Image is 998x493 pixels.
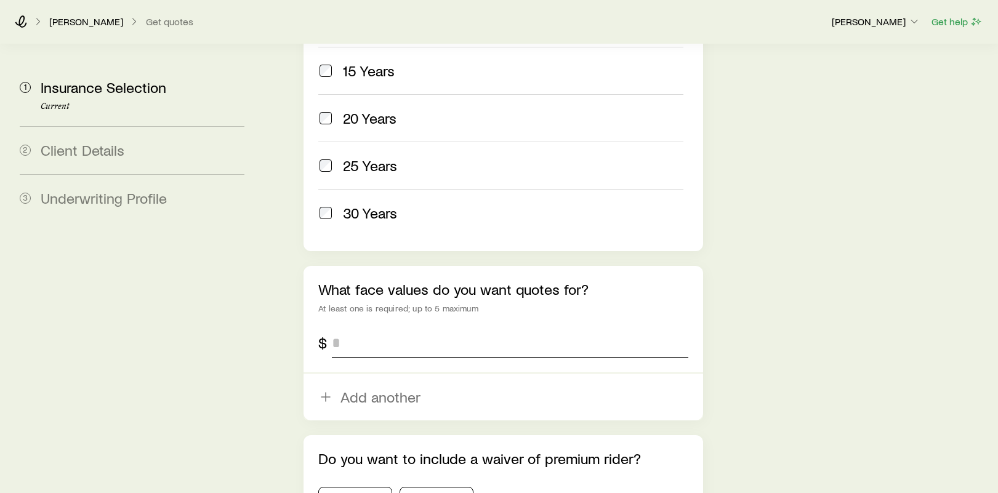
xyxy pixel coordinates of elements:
span: 30 Years [343,204,397,222]
span: Insurance Selection [41,78,166,96]
span: Underwriting Profile [41,189,167,207]
span: 2 [20,145,31,156]
span: 15 Years [343,62,395,79]
div: $ [318,334,327,351]
span: 25 Years [343,157,397,174]
button: [PERSON_NAME] [831,15,921,30]
p: Current [41,102,244,111]
div: At least one is required; up to 5 maximum [318,303,688,313]
button: Add another [304,374,703,420]
span: 20 Years [343,110,396,127]
input: 15 Years [320,65,332,77]
input: 25 Years [320,159,332,172]
p: Do you want to include a waiver of premium rider? [318,450,688,467]
label: What face values do you want quotes for? [318,280,589,298]
button: Get quotes [145,16,194,28]
p: [PERSON_NAME] [49,15,123,28]
input: 20 Years [320,112,332,124]
p: [PERSON_NAME] [832,15,920,28]
span: 1 [20,82,31,93]
span: Client Details [41,141,124,159]
input: 30 Years [320,207,332,219]
button: Get help [931,15,983,29]
span: 3 [20,193,31,204]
